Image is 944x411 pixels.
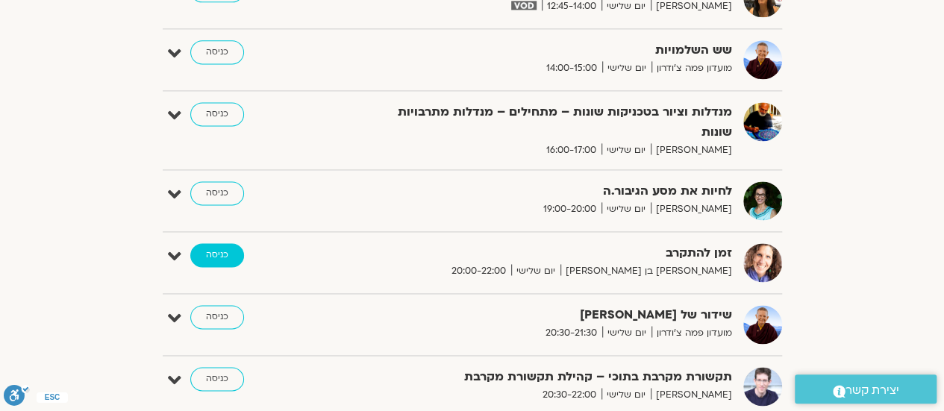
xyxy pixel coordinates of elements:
[366,181,732,201] strong: לחיות את מסע הגיבור.ה
[446,263,511,279] span: 20:00-22:00
[366,367,732,387] strong: תקשורת מקרבת בתוכי – קהילת תקשורת מקרבת
[366,102,732,142] strong: מנדלות וציור בטכניקות שונות – מתחילים – מנדלות מתרבויות שונות
[651,60,732,76] span: מועדון פמה צ'ודרון
[190,243,244,267] a: כניסה
[601,387,651,403] span: יום שלישי
[366,40,732,60] strong: שש השלמויות
[651,142,732,158] span: [PERSON_NAME]
[560,263,732,279] span: [PERSON_NAME] בן [PERSON_NAME]
[541,60,602,76] span: 14:00-15:00
[601,142,651,158] span: יום שלישי
[366,305,732,325] strong: שידור של [PERSON_NAME]
[601,201,651,217] span: יום שלישי
[538,201,601,217] span: 19:00-20:00
[511,1,536,10] img: vodicon
[190,102,244,126] a: כניסה
[602,325,651,341] span: יום שלישי
[540,325,602,341] span: 20:30-21:30
[541,142,601,158] span: 16:00-17:00
[845,380,899,401] span: יצירת קשר
[537,387,601,403] span: 20:30-22:00
[511,263,560,279] span: יום שלישי
[190,181,244,205] a: כניסה
[651,325,732,341] span: מועדון פמה צ'ודרון
[795,374,937,404] a: יצירת קשר
[651,387,732,403] span: [PERSON_NAME]
[190,367,244,391] a: כניסה
[602,60,651,76] span: יום שלישי
[366,243,732,263] strong: זמן להתקרב
[190,40,244,64] a: כניסה
[190,305,244,329] a: כניסה
[651,201,732,217] span: [PERSON_NAME]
